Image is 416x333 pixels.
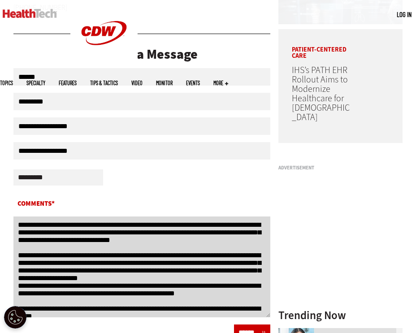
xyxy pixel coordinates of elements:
[397,10,412,19] div: User menu
[90,80,118,86] a: Tips & Tactics
[186,80,200,86] a: Events
[59,80,77,86] a: Features
[26,80,45,86] span: Specialty
[278,310,403,321] h3: Trending Now
[4,306,26,329] button: Open Preferences
[4,306,26,329] div: Cookie Settings
[292,64,350,123] a: IHS’s PATH EHR Rollout Aims to Modernize Healthcare for [DEMOGRAPHIC_DATA]
[156,80,173,86] a: MonITor
[13,198,270,212] label: Comments*
[70,59,138,69] a: CDW
[3,9,57,18] img: Home
[397,10,412,18] a: Log in
[278,174,413,286] iframe: advertisement
[131,80,143,86] a: Video
[213,80,228,86] span: More
[278,165,403,170] h3: Advertisement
